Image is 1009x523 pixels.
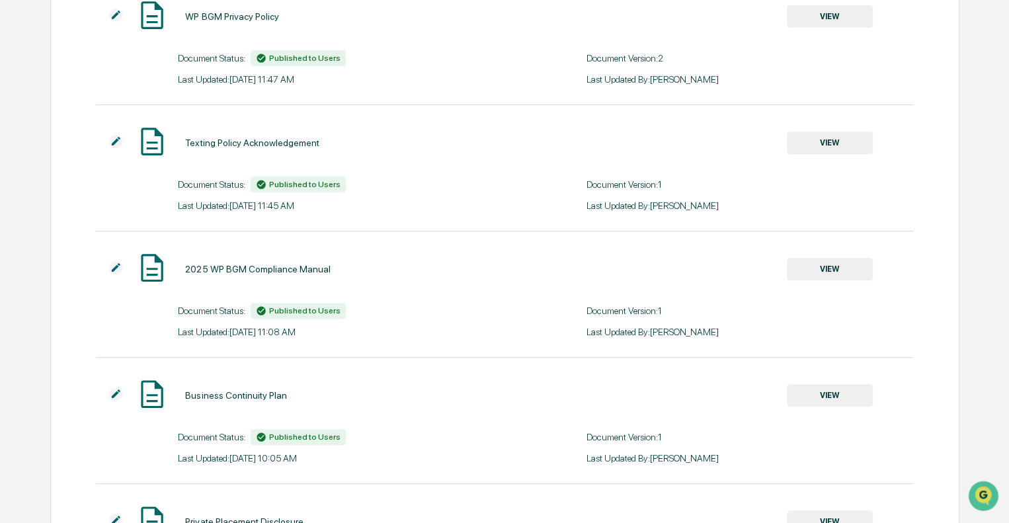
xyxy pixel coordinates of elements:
div: Document Status: [178,50,505,66]
div: 🔎 [13,193,24,204]
span: Attestations [109,167,164,180]
img: Additional Document Icon [109,261,122,274]
span: Published to Users [269,432,341,442]
div: Document Version: 1 [586,305,913,316]
div: 2025 WP BGM Compliance Manual [185,264,330,274]
button: VIEW [787,384,873,407]
div: Document Version: 1 [586,432,913,442]
img: Additional Document Icon [109,387,122,401]
div: WP BGM Privacy Policy [185,11,278,22]
a: 🗄️Attestations [91,161,169,185]
a: 🔎Data Lookup [8,186,89,210]
button: VIEW [787,258,873,280]
div: Document Status: [178,303,505,319]
img: Document Icon [136,378,169,411]
span: Published to Users [269,54,341,63]
div: Business Continuity Plan [185,390,286,401]
img: 1746055101610-c473b297-6a78-478c-a979-82029cc54cd1 [13,101,37,125]
div: Document Version: 2 [586,53,913,63]
img: Additional Document Icon [109,9,122,22]
button: Start new chat [225,105,241,121]
div: Start new chat [45,101,217,114]
div: Last Updated By: [PERSON_NAME] [586,327,913,337]
div: Last Updated By: [PERSON_NAME] [586,74,913,85]
div: Texting Policy Acknowledgement [185,138,319,148]
a: 🖐️Preclearance [8,161,91,185]
img: Additional Document Icon [109,135,122,148]
div: Last Updated By: [PERSON_NAME] [586,200,913,211]
div: Last Updated: [DATE] 11:08 AM [178,327,505,337]
img: Document Icon [136,251,169,284]
input: Clear [34,60,218,74]
div: Document Status: [178,429,505,445]
span: Preclearance [26,167,85,180]
button: VIEW [787,5,873,28]
div: 🗄️ [96,168,106,179]
div: We're available if you need us! [45,114,167,125]
a: Powered byPylon [93,223,160,234]
div: Last Updated: [DATE] 11:47 AM [178,74,505,85]
div: Last Updated By: [PERSON_NAME] [586,453,913,463]
div: 🖐️ [13,168,24,179]
button: VIEW [787,132,873,154]
p: How can we help? [13,28,241,49]
span: Pylon [132,224,160,234]
div: Document Version: 1 [586,179,913,190]
span: Data Lookup [26,192,83,205]
div: Document Status: [178,177,505,192]
iframe: Open customer support [967,479,1002,515]
span: Published to Users [269,306,341,315]
span: Published to Users [269,180,341,189]
div: Last Updated: [DATE] 10:05 AM [178,453,505,463]
div: Last Updated: [DATE] 11:45 AM [178,200,505,211]
img: Document Icon [136,125,169,158]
